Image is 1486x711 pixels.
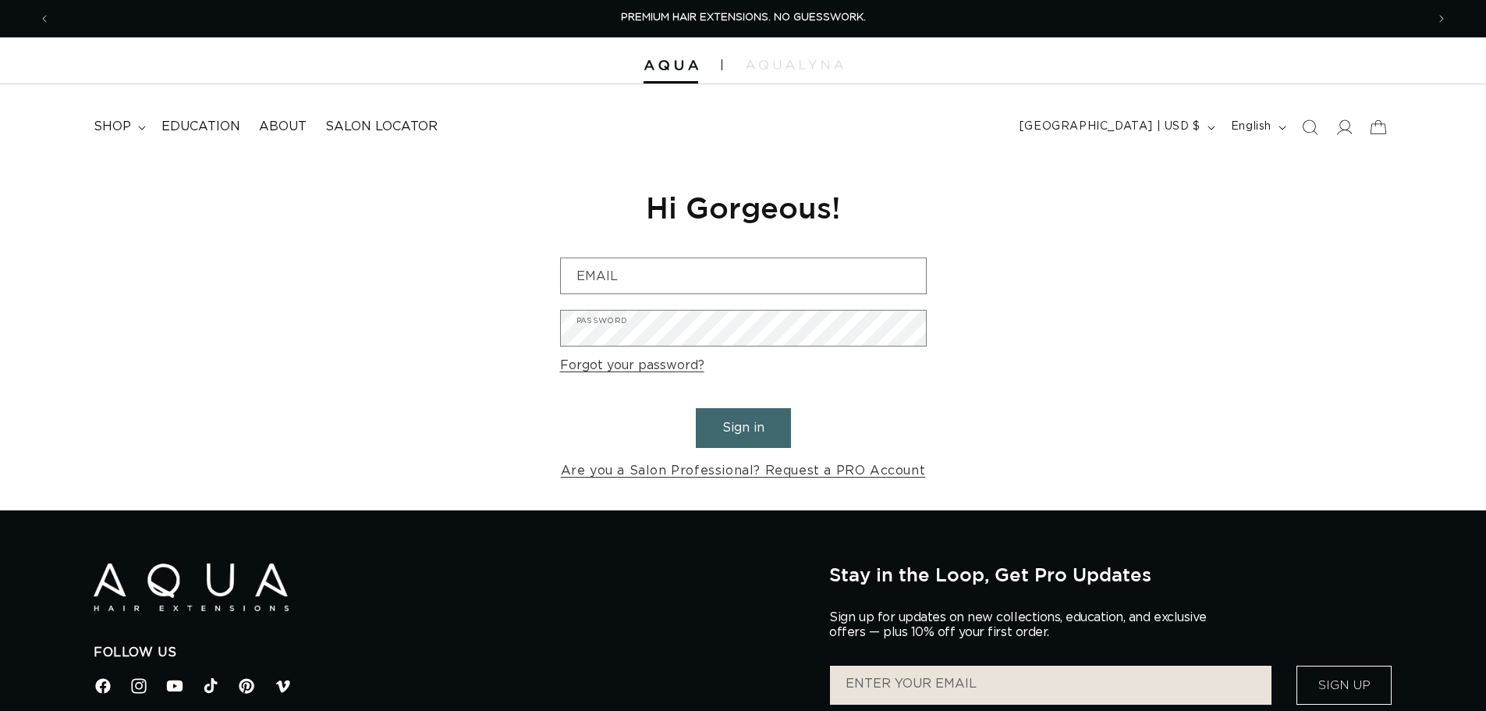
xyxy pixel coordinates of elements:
span: shop [94,119,131,135]
button: [GEOGRAPHIC_DATA] | USD $ [1010,112,1222,142]
span: [GEOGRAPHIC_DATA] | USD $ [1020,119,1201,135]
h1: Hi Gorgeous! [560,188,927,226]
a: Forgot your password? [560,354,704,377]
button: Previous announcement [27,4,62,34]
img: Aqua Hair Extensions [94,563,289,611]
a: Are you a Salon Professional? Request a PRO Account [561,460,926,482]
img: aqualyna.com [746,60,843,69]
button: Sign in [696,408,791,448]
span: Salon Locator [325,119,438,135]
span: About [259,119,307,135]
a: About [250,109,316,144]
input: Email [561,258,926,293]
summary: Search [1293,110,1327,144]
summary: shop [84,109,152,144]
img: Aqua Hair Extensions [644,60,698,71]
button: English [1222,112,1293,142]
a: Salon Locator [316,109,447,144]
span: Education [161,119,240,135]
h2: Follow Us [94,645,806,661]
span: PREMIUM HAIR EXTENSIONS. NO GUESSWORK. [621,12,866,23]
input: ENTER YOUR EMAIL [830,666,1271,705]
a: Education [152,109,250,144]
button: Sign Up [1296,666,1392,705]
button: Next announcement [1424,4,1459,34]
span: English [1231,119,1271,135]
h2: Stay in the Loop, Get Pro Updates [829,563,1392,585]
p: Sign up for updates on new collections, education, and exclusive offers — plus 10% off your first... [829,610,1219,640]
